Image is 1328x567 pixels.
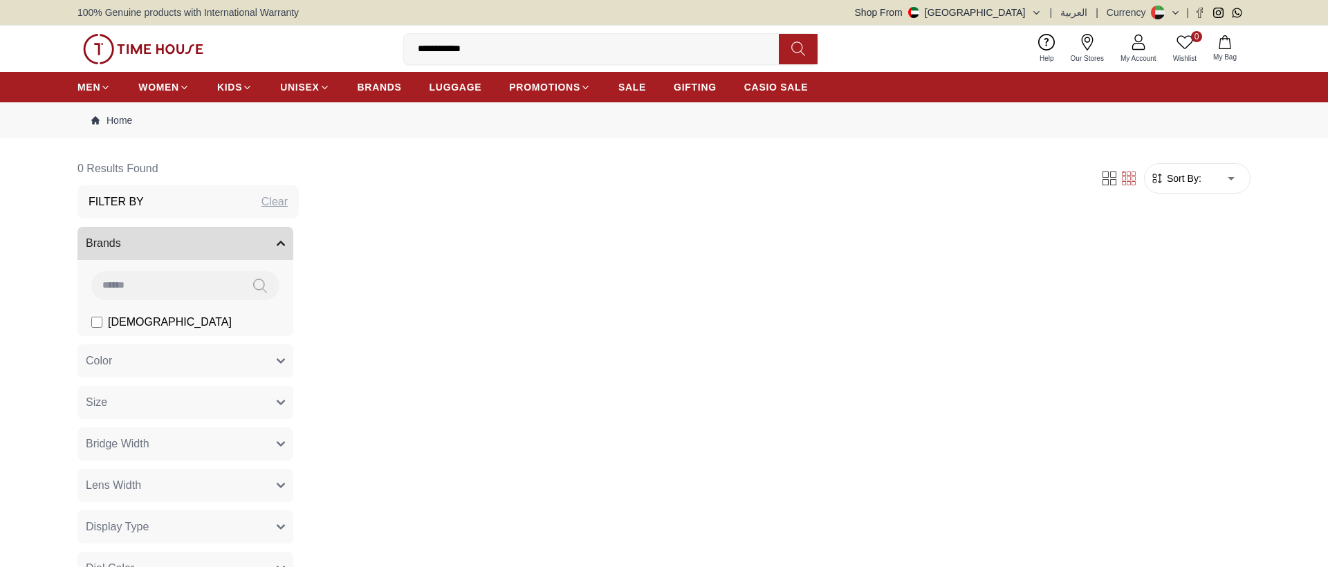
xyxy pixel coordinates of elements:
div: Currency [1107,6,1152,19]
nav: Breadcrumb [77,102,1251,138]
h6: 0 Results Found [77,152,299,185]
span: Bridge Width [86,436,149,452]
span: UNISEX [280,80,319,94]
span: My Account [1115,53,1162,64]
a: KIDS [217,75,252,100]
a: Home [91,113,132,127]
a: GIFTING [674,75,717,100]
img: ... [83,34,203,64]
a: WOMEN [138,75,190,100]
span: Help [1034,53,1060,64]
button: Display Type [77,510,293,543]
span: KIDS [217,80,242,94]
span: Wishlist [1168,53,1202,64]
span: LUGGAGE [430,80,482,94]
button: Shop From[GEOGRAPHIC_DATA] [855,6,1042,19]
a: 0Wishlist [1165,31,1205,66]
a: CASIO SALE [744,75,809,100]
span: | [1096,6,1098,19]
button: Sort By: [1150,171,1201,185]
a: UNISEX [280,75,329,100]
a: Whatsapp [1232,8,1242,18]
span: Lens Width [86,477,141,494]
span: Our Stores [1065,53,1109,64]
span: CASIO SALE [744,80,809,94]
span: BRANDS [358,80,402,94]
span: 100% Genuine products with International Warranty [77,6,299,19]
button: Bridge Width [77,427,293,461]
a: Our Stores [1062,31,1112,66]
button: العربية [1060,6,1087,19]
a: LUGGAGE [430,75,482,100]
span: My Bag [1208,52,1242,62]
span: GIFTING [674,80,717,94]
h3: Filter By [89,194,144,210]
span: MEN [77,80,100,94]
a: PROMOTIONS [509,75,591,100]
span: 0 [1191,31,1202,42]
span: PROMOTIONS [509,80,580,94]
span: WOMEN [138,80,179,94]
span: Display Type [86,519,149,535]
button: Lens Width [77,469,293,502]
span: SALE [618,80,646,94]
span: Size [86,394,107,411]
button: Color [77,344,293,378]
span: Brands [86,235,121,252]
span: | [1050,6,1053,19]
img: United Arab Emirates [908,7,919,18]
button: My Bag [1205,32,1245,65]
input: [DEMOGRAPHIC_DATA] [91,317,102,328]
span: | [1186,6,1189,19]
a: BRANDS [358,75,402,100]
a: Facebook [1195,8,1205,18]
span: Color [86,353,112,369]
div: Clear [261,194,288,210]
a: SALE [618,75,646,100]
span: Sort By: [1164,171,1201,185]
a: Instagram [1213,8,1224,18]
span: [DEMOGRAPHIC_DATA] [108,314,232,331]
button: Brands [77,227,293,260]
a: Help [1031,31,1062,66]
button: Size [77,386,293,419]
a: MEN [77,75,111,100]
